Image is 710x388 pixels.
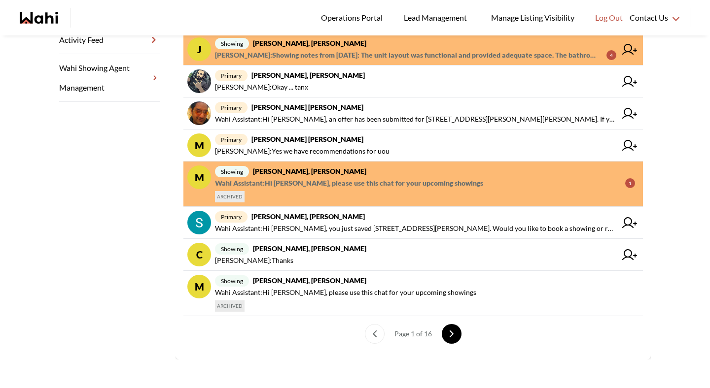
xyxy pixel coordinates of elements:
span: showing [215,38,249,49]
span: Wahi Assistant : Hi [PERSON_NAME], please use this chat for your upcoming showings [215,177,483,189]
button: previous page [365,324,385,344]
div: Page 1 of 16 [390,324,436,344]
span: Wahi Assistant : Hi [PERSON_NAME], please use this chat for your upcoming showings [215,287,476,298]
div: M [187,133,211,157]
a: Wahi homepage [20,12,58,24]
span: ARCHIVED [215,300,245,312]
span: Operations Portal [321,11,386,24]
span: Lead Management [404,11,470,24]
div: 4 [606,50,616,60]
strong: [PERSON_NAME], [PERSON_NAME] [253,276,366,285]
div: M [187,165,211,189]
span: [PERSON_NAME] : Yes we have recommendations for uou [215,145,390,157]
div: C [187,243,211,266]
div: M [187,275,211,298]
button: next page [442,324,461,344]
div: J [187,37,211,61]
span: [PERSON_NAME] : Okay ... tanx [215,81,308,93]
a: Activity Feed [59,26,160,54]
span: primary [215,211,248,223]
span: [PERSON_NAME] : Thanks [215,255,293,266]
span: [PERSON_NAME] : Showing notes from [DATE]: The unit layout was functional and provided adequate s... [215,49,599,61]
strong: [PERSON_NAME], [PERSON_NAME] [253,244,366,253]
span: Manage Listing Visibility [488,11,577,24]
span: Wahi Assistant : Hi [PERSON_NAME], you just saved [STREET_ADDRESS][PERSON_NAME]. Would you like t... [215,223,616,234]
strong: [PERSON_NAME], [PERSON_NAME] [253,39,366,47]
strong: [PERSON_NAME], [PERSON_NAME] [251,71,365,79]
a: Mshowing[PERSON_NAME], [PERSON_NAME]Wahi Assistant:Hi [PERSON_NAME], please use this chat for you... [183,162,643,207]
a: Cshowing[PERSON_NAME], [PERSON_NAME][PERSON_NAME]:Thanks [183,239,643,271]
a: primary[PERSON_NAME], [PERSON_NAME][PERSON_NAME]:Okay ... tanx [183,65,643,97]
img: chat avatar [187,101,211,125]
a: Wahi Showing Agent Management [59,54,160,102]
span: showing [215,166,249,177]
span: primary [215,70,248,81]
span: primary [215,102,248,113]
span: showing [215,275,249,287]
span: Wahi Assistant : Hi [PERSON_NAME], an offer has been submitted for [STREET_ADDRESS][PERSON_NAME][... [215,113,616,125]
strong: [PERSON_NAME], [PERSON_NAME] [253,167,366,175]
img: chat avatar [187,69,211,93]
a: Jshowing[PERSON_NAME], [PERSON_NAME][PERSON_NAME]:Showing notes from [DATE]: The unit layout was ... [183,33,643,65]
span: Log Out [595,11,623,24]
a: Mprimary[PERSON_NAME] [PERSON_NAME][PERSON_NAME]:Yes we have recommendations for uou [183,129,643,162]
span: primary [215,134,248,145]
a: Mshowing[PERSON_NAME], [PERSON_NAME]Wahi Assistant:Hi [PERSON_NAME], please use this chat for you... [183,271,643,316]
strong: [PERSON_NAME] [PERSON_NAME] [251,135,363,143]
div: 1 [625,178,635,188]
strong: [PERSON_NAME], [PERSON_NAME] [251,212,365,221]
a: primary[PERSON_NAME] [PERSON_NAME]Wahi Assistant:Hi [PERSON_NAME], an offer has been submitted fo... [183,97,643,129]
nav: conversations pagination [183,316,643,352]
span: ARCHIVED [215,191,245,202]
span: showing [215,243,249,255]
strong: [PERSON_NAME] [PERSON_NAME] [251,103,363,111]
img: chat avatar [187,211,211,234]
a: primary[PERSON_NAME], [PERSON_NAME]Wahi Assistant:Hi [PERSON_NAME], you just saved [STREET_ADDRES... [183,207,643,239]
